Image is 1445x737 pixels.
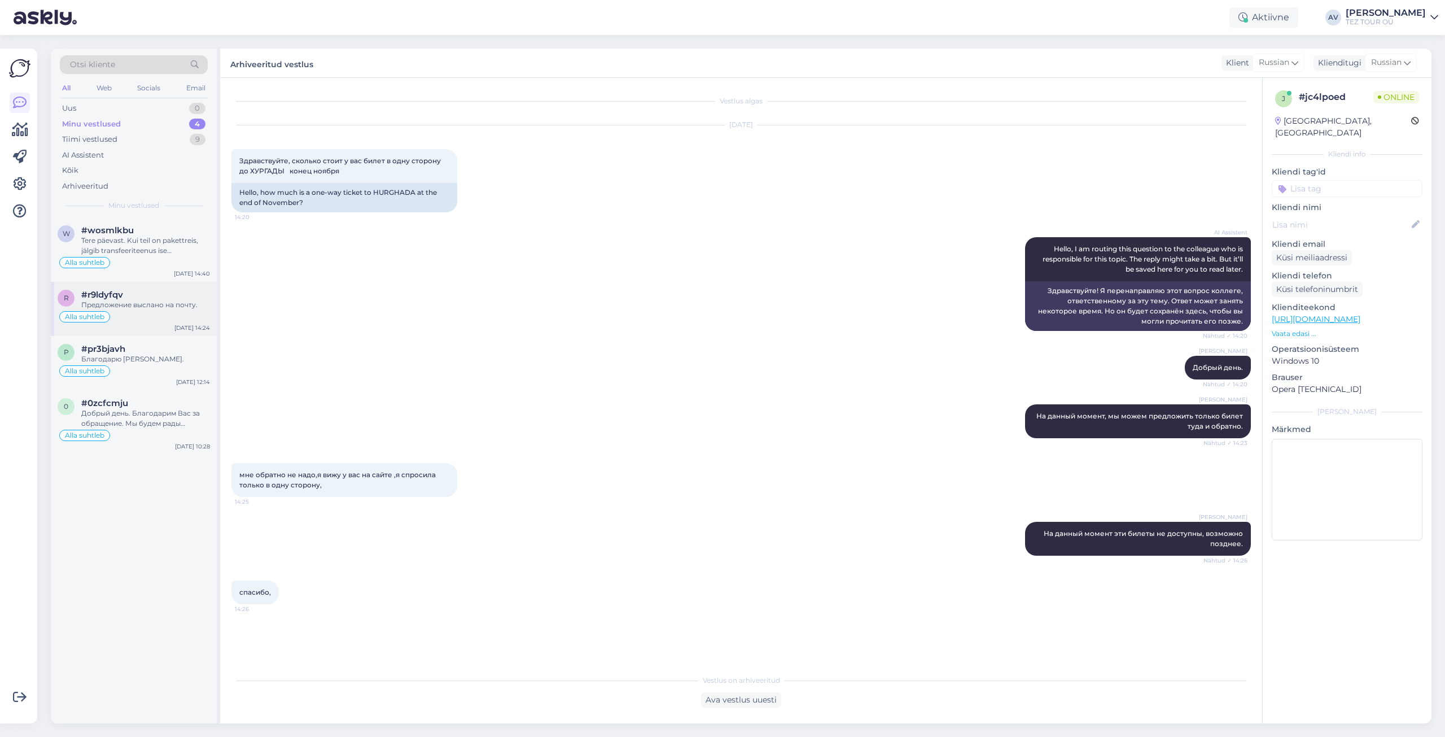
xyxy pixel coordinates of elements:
div: Uus [62,103,76,114]
div: All [60,81,73,95]
span: Minu vestlused [108,200,159,211]
div: Vestlus algas [231,96,1251,106]
span: r [64,294,69,302]
span: Nähtud ✓ 14:26 [1203,556,1247,565]
div: [DATE] 12:14 [176,378,210,386]
span: Alla suhtleb [65,432,104,439]
div: [PERSON_NAME] [1346,8,1426,18]
div: Socials [135,81,163,95]
div: AI Assistent [62,150,104,161]
div: Tiimi vestlused [62,134,117,145]
p: Märkmed [1272,424,1422,435]
a: [PERSON_NAME]TEZ TOUR OÜ [1346,8,1438,27]
div: # jc4lpoed [1299,90,1373,104]
div: 4 [189,119,205,130]
div: Ava vestlus uuesti [701,692,781,708]
span: [PERSON_NAME] [1199,513,1247,521]
span: Russian [1259,56,1289,69]
div: Klient [1221,57,1249,69]
span: j [1282,94,1285,103]
div: [DATE] 14:40 [174,269,210,278]
div: Предложение выслано на почту. [81,300,210,310]
span: Alla suhtleb [65,313,104,320]
p: Klienditeekond [1272,302,1422,313]
span: Alla suhtleb [65,259,104,266]
div: Kõik [62,165,78,176]
span: #wosmlkbu [81,225,134,236]
p: Kliendi tag'id [1272,166,1422,178]
span: #0zcfcmju [81,398,128,408]
div: Здравствуйте! Я перенаправляю этот вопрос коллеге, ответственному за эту тему. Ответ может занять... [1025,281,1251,331]
div: AV [1325,10,1341,25]
div: Arhiveeritud [62,181,108,192]
div: 9 [190,134,205,145]
img: Askly Logo [9,58,30,79]
div: 0 [189,103,205,114]
span: AI Assistent [1205,228,1247,237]
p: Vaata edasi ... [1272,329,1422,339]
span: Nähtud ✓ 14:23 [1203,439,1247,447]
span: [PERSON_NAME] [1199,395,1247,404]
span: 0 [64,402,68,411]
span: #r9ldyfqv [81,290,123,300]
a: [URL][DOMAIN_NAME] [1272,314,1360,324]
div: Minu vestlused [62,119,121,130]
input: Lisa tag [1272,180,1422,197]
span: Online [1373,91,1419,103]
span: p [64,348,69,356]
p: Kliendi email [1272,238,1422,250]
div: Web [94,81,114,95]
p: Kliendi telefon [1272,270,1422,282]
div: [PERSON_NAME] [1272,407,1422,417]
span: 14:26 [235,605,277,613]
p: Brauser [1272,372,1422,383]
span: Vestlus on arhiveeritud [703,675,780,686]
span: Hello, I am routing this question to the colleague who is responsible for this topic. The reply m... [1043,245,1245,273]
div: Благодарю [PERSON_NAME]. [81,354,210,364]
p: Operatsioonisüsteem [1272,343,1422,355]
div: Добрый день. Благодарим Вас за обращение. Мы будем рады предложить для отдыха Крит и [GEOGRAPHIC_... [81,408,210,429]
div: Klienditugi [1313,57,1361,69]
div: TEZ TOUR OÜ [1346,18,1426,27]
span: w [63,229,70,238]
label: Arhiveeritud vestlus [230,55,313,71]
span: [PERSON_NAME] [1199,347,1247,355]
span: 14:20 [235,213,277,221]
p: Kliendi nimi [1272,202,1422,213]
span: 14:25 [235,498,277,506]
div: Tere päevast. Kui teil on pakettreis, jälgib transfeeriteenus ise lennugraafikut. [81,236,210,256]
div: Küsi telefoninumbrit [1272,282,1363,297]
span: Alla suhtleb [65,368,104,374]
div: Kliendi info [1272,149,1422,159]
p: Windows 10 [1272,355,1422,367]
span: На данный момент эти билеты не доступны, возможно позднее. [1044,529,1245,548]
span: На данный момент, мы можем предложить только билет туда и обратно. [1036,412,1245,430]
div: [DATE] 14:24 [174,324,210,332]
input: Lisa nimi [1272,219,1409,231]
div: Hello, how much is a one-way ticket to HURGHADA at the end of November? [231,183,457,212]
p: Opera [TECHNICAL_ID] [1272,383,1422,395]
span: Otsi kliente [70,59,115,71]
div: Küsi meiliaadressi [1272,250,1352,265]
div: [DATE] [231,120,1251,130]
span: мне обратно не надо,я вижу у вас на сайте ,я спросила только в одну сторону, [239,470,437,489]
div: Aktiivne [1229,7,1298,28]
span: Nähtud ✓ 14:20 [1203,332,1247,340]
div: [DATE] 10:28 [175,442,210,451]
span: Добрый день. [1193,363,1243,372]
span: #pr3bjavh [81,344,125,354]
span: Russian [1371,56,1402,69]
span: Здравствуйте, сколько стоит у вас билет в одну сторону до ХУРГАДЫ конец ноября [239,156,443,175]
span: Nähtud ✓ 14:20 [1203,380,1247,389]
div: [GEOGRAPHIC_DATA], [GEOGRAPHIC_DATA] [1275,115,1411,139]
span: спасибо, [239,588,271,596]
div: Email [184,81,208,95]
